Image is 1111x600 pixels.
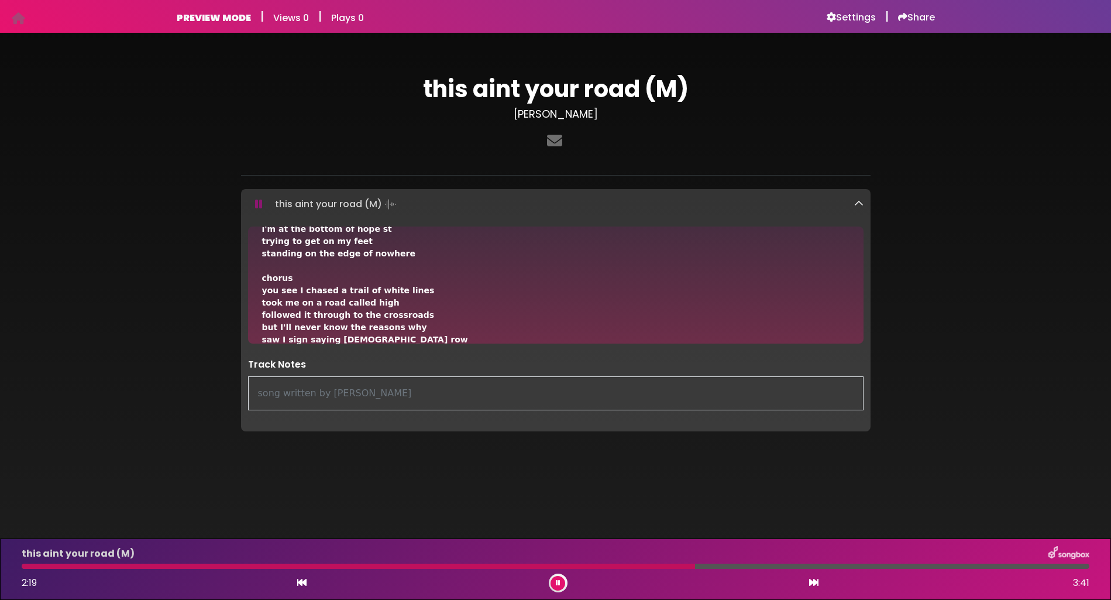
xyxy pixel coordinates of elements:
[248,376,864,410] div: song written by [PERSON_NAME]
[331,12,364,23] h6: Plays 0
[275,196,398,212] p: this aint your road (M)
[885,9,889,23] h5: |
[241,108,871,121] h3: [PERSON_NAME]
[177,12,251,23] h6: PREVIEW MODE
[273,12,309,23] h6: Views 0
[898,12,935,23] a: Share
[827,12,876,23] a: Settings
[382,196,398,212] img: waveform4.gif
[318,9,322,23] h5: |
[260,9,264,23] h5: |
[241,75,871,103] h1: this aint your road (M)
[248,358,864,372] p: Track Notes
